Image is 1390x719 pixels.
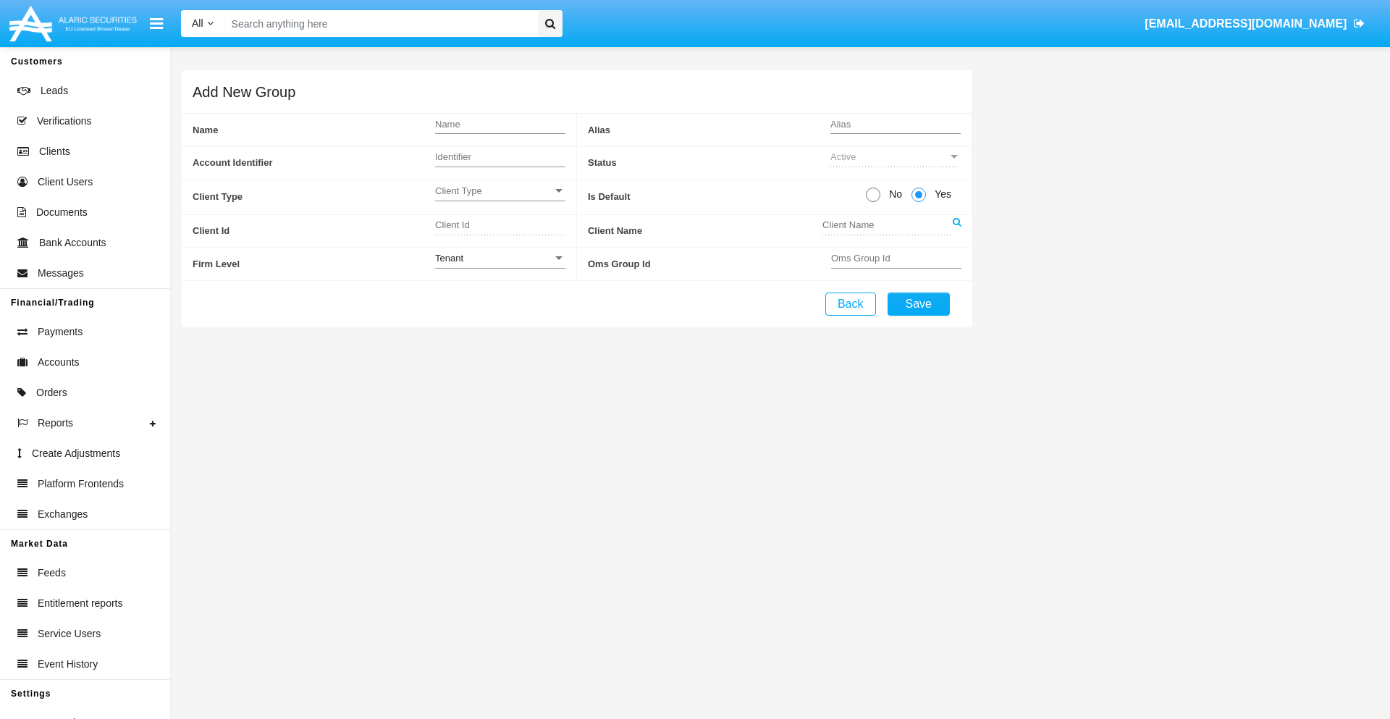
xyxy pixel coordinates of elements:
span: Documents [36,205,88,220]
span: Name [193,114,435,146]
span: Payments [38,324,83,340]
span: All [192,17,203,29]
span: Platform Frontends [38,476,124,492]
span: Client Name [588,215,822,248]
span: Client Id [193,215,435,248]
img: Logo image [7,2,139,45]
span: Reports [38,416,73,431]
span: Verifications [37,114,91,129]
span: Oms Group Id [588,248,831,280]
button: Save [888,293,950,316]
span: Accounts [38,355,80,370]
span: Entitlement reports [38,596,123,611]
span: Clients [39,144,70,159]
span: Tenant [435,253,463,264]
span: Exchanges [38,507,88,522]
span: Is Default [588,180,866,214]
span: Leads [41,83,68,98]
span: Service Users [38,626,101,642]
input: Search [224,10,533,37]
h5: Add New Group [193,86,295,98]
span: Feeds [38,565,66,581]
a: [EMAIL_ADDRESS][DOMAIN_NAME] [1138,4,1372,44]
span: Client Type [435,185,552,197]
span: Client Users [38,175,93,190]
span: Firm Level [193,248,435,280]
span: [EMAIL_ADDRESS][DOMAIN_NAME] [1145,17,1347,30]
button: Back [825,293,876,316]
span: Active [830,151,856,162]
a: All [181,16,224,31]
span: Messages [38,266,84,281]
span: Alias [588,114,830,146]
span: Orders [36,385,67,400]
span: Create Adjustments [32,446,120,461]
span: Event History [38,657,98,672]
span: Account Identifier [193,147,435,180]
span: Client Type [193,180,435,214]
span: Bank Accounts [39,235,106,251]
span: No [880,187,906,202]
span: Status [588,147,830,180]
span: Yes [926,187,955,202]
